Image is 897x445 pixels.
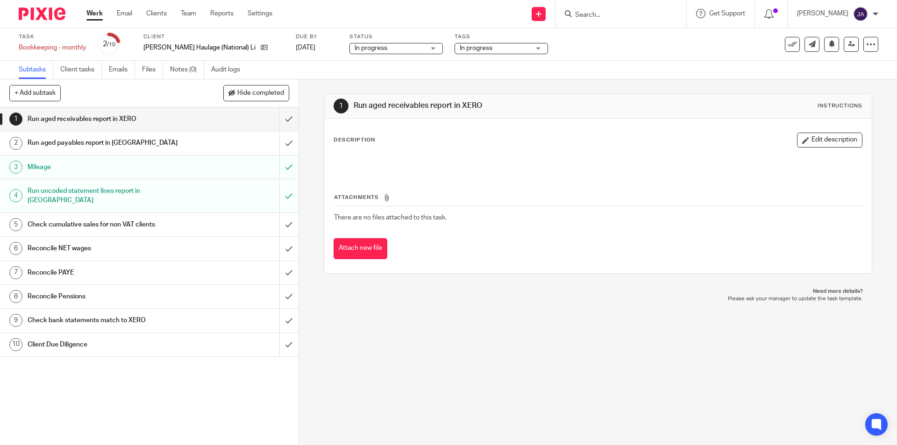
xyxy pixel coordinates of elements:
div: 4 [9,189,22,202]
div: 2 [9,137,22,150]
div: 3 [9,161,22,174]
span: There are no files attached to this task. [334,214,447,221]
div: 1 [9,113,22,126]
h1: Mileage [28,160,189,174]
a: Team [181,9,196,18]
label: Task [19,33,86,41]
div: 2 [103,39,115,49]
h1: Run aged payables report in [GEOGRAPHIC_DATA] [28,136,189,150]
a: Settings [248,9,272,18]
button: + Add subtask [9,85,61,101]
span: In progress [355,45,387,51]
h1: Run aged receivables report in XERO [28,112,189,126]
div: Instructions [818,102,862,110]
h1: Run aged receivables report in XERO [354,101,618,111]
span: [DATE] [296,44,315,51]
p: Please ask your manager to update the task template. [333,295,862,303]
a: Reports [210,9,234,18]
p: Description [334,136,375,144]
a: Files [142,61,163,79]
div: 9 [9,314,22,327]
h1: Client Due Diligence [28,338,189,352]
a: Notes (0) [170,61,204,79]
div: 7 [9,266,22,279]
p: Need more details? [333,288,862,295]
button: Attach new file [334,238,387,259]
h1: Check cumulative sales for non VAT clients [28,218,189,232]
h1: Reconcile NET wages [28,241,189,255]
a: Email [117,9,132,18]
p: [PERSON_NAME] Haulage (National) Limited [143,43,256,52]
label: Status [349,33,443,41]
span: In progress [460,45,492,51]
input: Search [574,11,658,20]
h1: Check bank statements match to XERO [28,313,189,327]
div: 1 [334,99,349,113]
div: 6 [9,242,22,255]
div: Bookkeeping - monthly [19,43,86,52]
a: Subtasks [19,61,53,79]
button: Edit description [797,133,862,148]
div: 5 [9,218,22,231]
span: Attachments [334,195,379,200]
label: Tags [455,33,548,41]
small: /10 [107,42,115,47]
img: Pixie [19,7,65,20]
a: Work [86,9,103,18]
a: Emails [109,61,135,79]
img: svg%3E [853,7,868,21]
a: Client tasks [60,61,102,79]
h1: Reconcile PAYE [28,266,189,280]
a: Audit logs [211,61,247,79]
h1: Reconcile Pensions [28,290,189,304]
div: 8 [9,290,22,303]
button: Hide completed [223,85,289,101]
label: Due by [296,33,338,41]
div: 10 [9,338,22,351]
a: Clients [146,9,167,18]
h1: Run uncoded statement lines report in [GEOGRAPHIC_DATA] [28,184,189,208]
p: [PERSON_NAME] [797,9,848,18]
span: Hide completed [237,90,284,97]
span: Get Support [709,10,745,17]
label: Client [143,33,284,41]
